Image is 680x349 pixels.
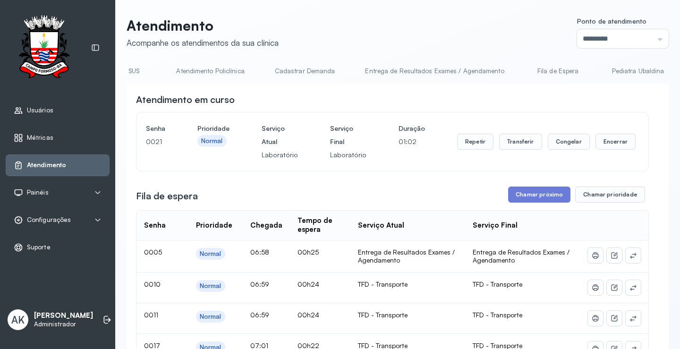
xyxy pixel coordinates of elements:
button: Transferir [499,134,542,150]
h4: Serviço Final [330,122,366,148]
span: TFD - Transporte [473,311,522,319]
div: Serviço Final [473,221,518,230]
span: 00h24 [297,280,319,288]
span: 06:58 [250,248,269,256]
h4: Serviço Atual [262,122,298,148]
button: Chamar próximo [508,187,570,203]
span: 06:59 [250,280,269,288]
span: 0010 [144,280,161,288]
span: 06:59 [250,311,269,319]
a: Cadastrar Demanda [265,63,345,79]
span: TFD - Transporte [473,280,522,288]
h3: Fila de espera [136,189,198,203]
span: Painéis [27,188,49,196]
div: Normal [200,282,221,290]
p: [PERSON_NAME] [34,311,93,320]
div: Chegada [250,221,282,230]
span: Entrega de Resultados Exames / Agendamento [473,248,569,264]
div: Entrega de Resultados Exames / Agendamento [358,248,458,264]
a: Atendimento [14,161,102,170]
span: Ponto de atendimento [577,17,646,25]
div: Normal [200,250,221,258]
a: Atendimento Policlínica [167,63,254,79]
span: Configurações [27,216,71,224]
button: Repetir [457,134,493,150]
div: TFD - Transporte [358,311,458,319]
a: Métricas [14,133,102,143]
div: Normal [201,137,223,145]
img: Logotipo do estabelecimento [10,15,78,81]
div: Acompanhe os atendimentos da sua clínica [127,38,279,48]
p: 01:02 [399,135,425,148]
a: Entrega de Resultados Exames / Agendamento [356,63,513,79]
h4: Duração [399,122,425,135]
h4: Senha [146,122,165,135]
span: 00h24 [297,311,319,319]
button: Congelar [548,134,590,150]
h4: Prioridade [197,122,229,135]
p: Administrador [34,320,93,328]
div: Normal [200,313,221,321]
p: Laboratório [330,148,366,162]
div: TFD - Transporte [358,280,458,289]
span: 0011 [144,311,158,319]
h3: Atendimento em curso [136,93,235,106]
button: Chamar prioridade [575,187,645,203]
p: Laboratório [262,148,298,162]
a: Fila de Espera [525,63,591,79]
div: Serviço Atual [358,221,404,230]
span: Métricas [27,134,53,142]
span: 0005 [144,248,162,256]
span: Atendimento [27,161,66,169]
p: Atendimento [127,17,279,34]
div: Tempo de espera [297,216,343,234]
button: Encerrar [595,134,636,150]
span: Suporte [27,243,51,251]
span: Usuários [27,106,53,114]
a: Pediatra Ubaldina [603,63,674,79]
div: Senha [144,221,166,230]
p: 0021 [146,135,165,148]
span: 00h25 [297,248,319,256]
div: Prioridade [196,221,232,230]
a: Usuários [14,106,102,115]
